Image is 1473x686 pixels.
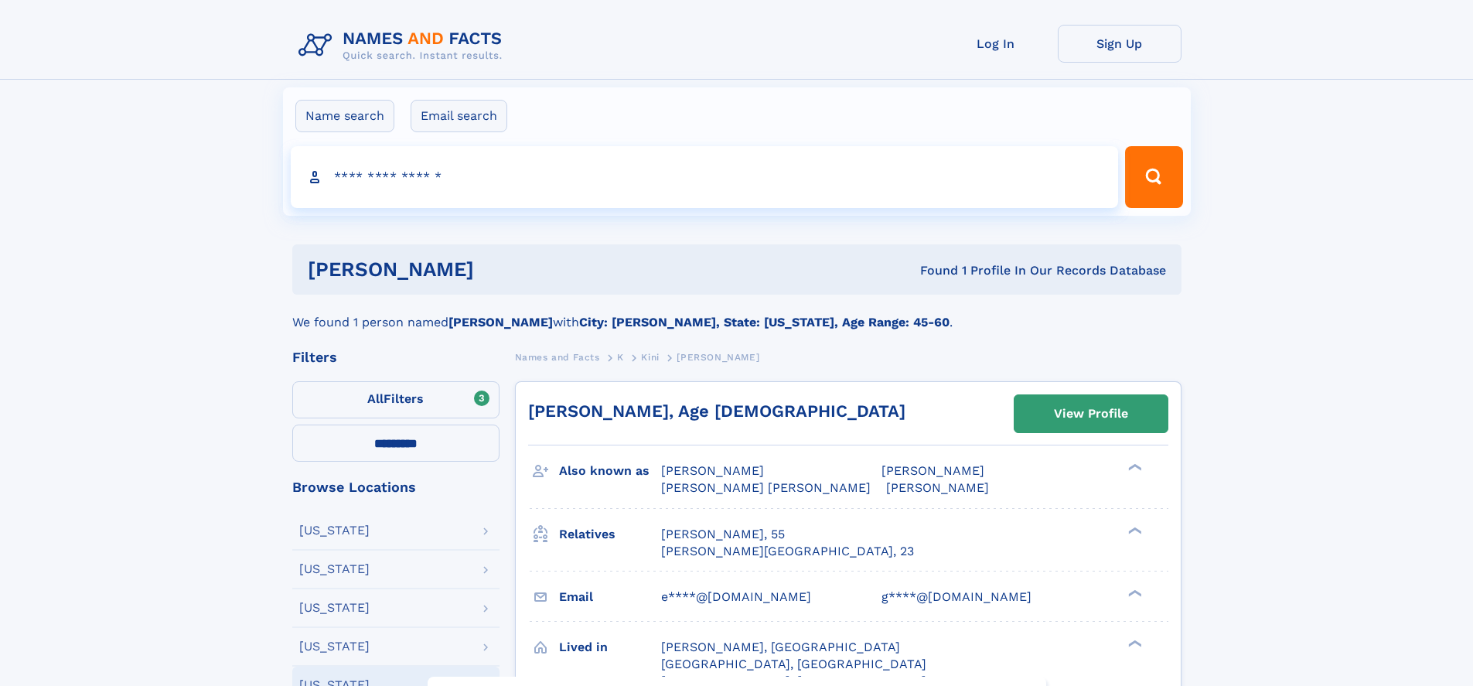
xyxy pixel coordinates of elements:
div: Browse Locations [292,480,500,494]
h3: Relatives [559,521,661,548]
span: [PERSON_NAME], [GEOGRAPHIC_DATA] [661,640,900,654]
div: View Profile [1054,396,1128,432]
span: [PERSON_NAME] [677,352,759,363]
label: Name search [295,100,394,132]
a: [PERSON_NAME], Age [DEMOGRAPHIC_DATA] [528,401,905,421]
div: We found 1 person named with . [292,295,1181,332]
b: City: [PERSON_NAME], State: [US_STATE], Age Range: 45-60 [579,315,950,329]
span: K [617,352,624,363]
div: [US_STATE] [299,640,370,653]
div: ❯ [1124,588,1143,598]
span: [PERSON_NAME] [881,463,984,478]
span: [PERSON_NAME] [886,480,989,495]
input: search input [291,146,1119,208]
div: ❯ [1124,462,1143,473]
a: Names and Facts [515,347,600,367]
a: Sign Up [1058,25,1181,63]
div: [US_STATE] [299,563,370,575]
a: [PERSON_NAME][GEOGRAPHIC_DATA], 23 [661,543,914,560]
div: [US_STATE] [299,602,370,614]
span: [PERSON_NAME] [PERSON_NAME] [661,480,871,495]
span: [PERSON_NAME] [661,463,764,478]
a: Kini [641,347,659,367]
div: ❯ [1124,638,1143,648]
div: Found 1 Profile In Our Records Database [697,262,1166,279]
span: Kini [641,352,659,363]
b: [PERSON_NAME] [448,315,553,329]
a: [PERSON_NAME], 55 [661,526,785,543]
h3: Email [559,584,661,610]
button: Search Button [1125,146,1182,208]
span: All [367,391,384,406]
label: Filters [292,381,500,418]
a: K [617,347,624,367]
h3: Also known as [559,458,661,484]
span: [GEOGRAPHIC_DATA], [GEOGRAPHIC_DATA] [661,657,926,671]
label: Email search [411,100,507,132]
img: Logo Names and Facts [292,25,515,67]
div: [US_STATE] [299,524,370,537]
div: Filters [292,350,500,364]
h1: [PERSON_NAME] [308,260,697,279]
h3: Lived in [559,634,661,660]
a: Log In [934,25,1058,63]
a: View Profile [1014,395,1168,432]
div: ❯ [1124,525,1143,535]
